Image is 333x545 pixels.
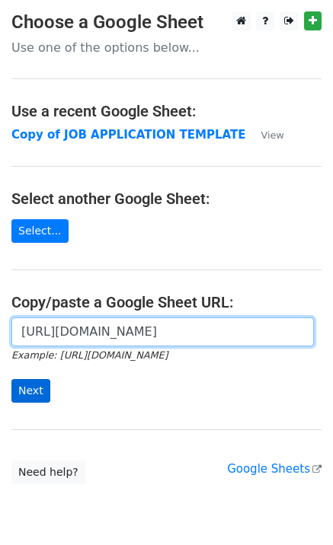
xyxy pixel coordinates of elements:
a: Select... [11,219,69,243]
p: Use one of the options below... [11,40,322,56]
h4: Select another Google Sheet: [11,190,322,208]
a: View [246,128,284,142]
h3: Choose a Google Sheet [11,11,322,33]
small: View [261,129,284,141]
h4: Use a recent Google Sheet: [11,102,322,120]
input: Paste your Google Sheet URL here [11,317,314,346]
a: Google Sheets [227,462,322,476]
a: Need help? [11,461,85,484]
a: Copy of JOB APPLICATION TEMPLATE [11,128,246,142]
iframe: Chat Widget [257,472,333,545]
h4: Copy/paste a Google Sheet URL: [11,293,322,311]
input: Next [11,379,50,403]
small: Example: [URL][DOMAIN_NAME] [11,349,168,361]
